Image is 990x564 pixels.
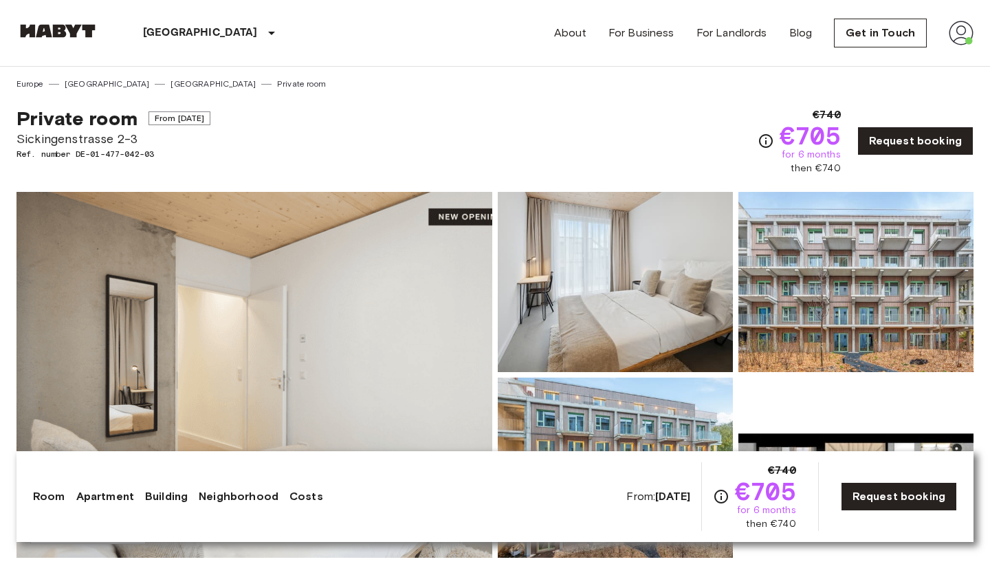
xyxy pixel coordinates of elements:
img: avatar [949,21,973,45]
span: for 6 months [737,503,796,517]
p: [GEOGRAPHIC_DATA] [143,25,258,41]
a: Request booking [841,482,957,511]
a: Get in Touch [834,19,927,47]
a: [GEOGRAPHIC_DATA] [65,78,150,90]
img: Picture of unit DE-01-477-042-03 [738,192,973,372]
a: Blog [789,25,813,41]
span: Sickingenstrasse 2-3 [16,130,210,148]
img: Habyt [16,24,99,38]
span: then €740 [746,517,795,531]
b: [DATE] [655,490,690,503]
a: Neighborhood [199,488,278,505]
a: Costs [289,488,323,505]
span: €705 [780,123,841,148]
span: Ref. number DE-01-477-042-03 [16,148,210,160]
a: Request booking [857,127,973,155]
span: for 6 months [782,148,841,162]
span: From: [626,489,690,504]
a: Europe [16,78,43,90]
span: then €740 [791,162,840,175]
svg: Check cost overview for full price breakdown. Please note that discounts apply to new joiners onl... [713,488,729,505]
span: €740 [768,462,796,479]
span: €705 [735,479,796,503]
span: Private room [16,107,137,130]
a: For Business [608,25,674,41]
a: For Landlords [696,25,767,41]
img: Marketing picture of unit DE-01-477-042-03 [16,192,492,558]
span: €740 [813,107,841,123]
a: Apartment [76,488,134,505]
a: About [554,25,586,41]
svg: Check cost overview for full price breakdown. Please note that discounts apply to new joiners onl... [758,133,774,149]
a: [GEOGRAPHIC_DATA] [170,78,256,90]
img: Picture of unit DE-01-477-042-03 [498,192,733,372]
img: Picture of unit DE-01-477-042-03 [738,378,973,558]
span: From [DATE] [148,111,211,125]
a: Building [145,488,188,505]
a: Room [33,488,65,505]
img: Picture of unit DE-01-477-042-03 [498,378,733,558]
a: Private room [277,78,326,90]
